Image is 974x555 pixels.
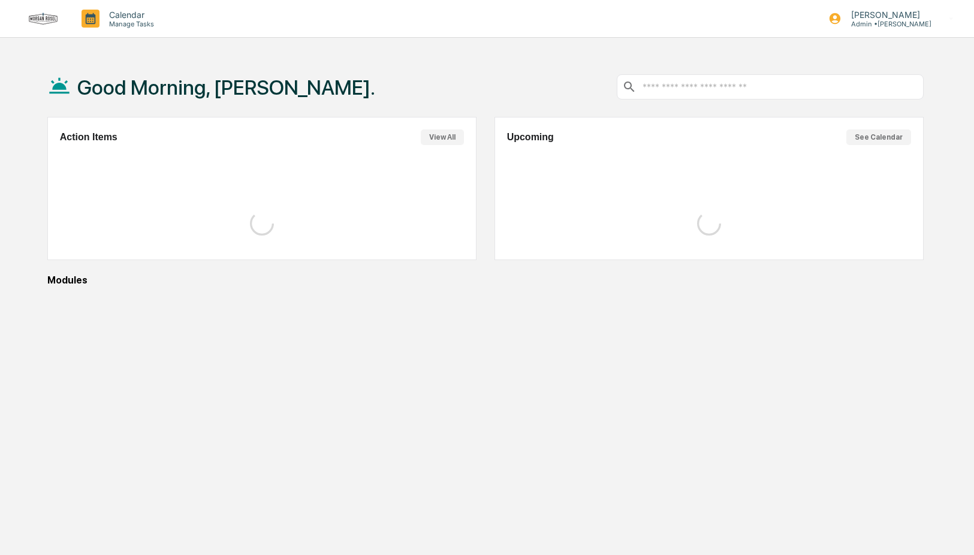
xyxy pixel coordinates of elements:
[47,275,924,286] div: Modules
[842,20,931,28] p: Admin • [PERSON_NAME]
[60,132,117,143] h2: Action Items
[842,10,931,20] p: [PERSON_NAME]
[846,129,911,145] button: See Calendar
[421,129,464,145] button: View All
[99,20,160,28] p: Manage Tasks
[507,132,554,143] h2: Upcoming
[77,76,375,99] h1: Good Morning, [PERSON_NAME].
[29,13,58,25] img: logo
[99,10,160,20] p: Calendar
